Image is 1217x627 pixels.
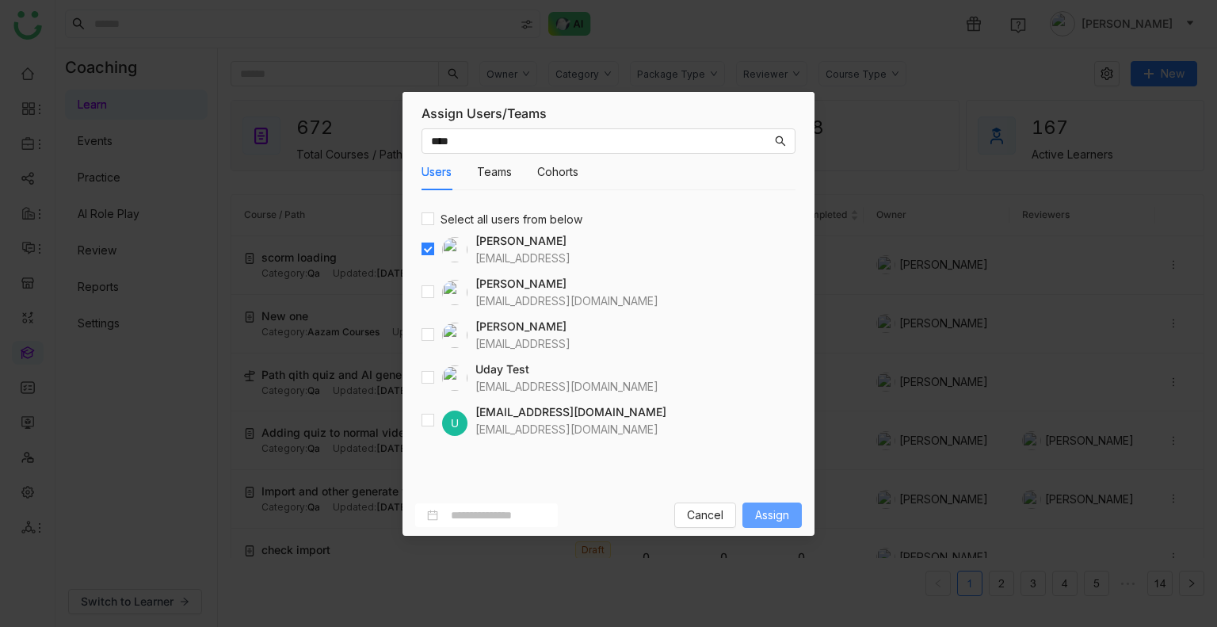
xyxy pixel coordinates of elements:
[475,403,666,421] h4: [EMAIL_ADDRESS][DOMAIN_NAME]
[442,280,467,305] img: 68592c36b71d516f26a2ce6f
[687,507,723,524] span: Cancel
[475,361,658,378] h4: Uday Test
[475,292,658,310] div: [EMAIL_ADDRESS][DOMAIN_NAME]
[442,323,467,348] img: 684a9b6bde261c4b36a3d2e3
[475,378,658,396] div: [EMAIL_ADDRESS][DOMAIN_NAME]
[475,318,570,335] h4: [PERSON_NAME]
[477,163,512,181] button: Teams
[422,163,452,181] button: Users
[422,105,795,122] div: Assign Users/Teams
[434,211,589,228] span: Select all users from below
[475,335,570,353] div: [EMAIL_ADDRESS]
[475,232,570,250] h4: [PERSON_NAME]
[475,275,658,292] h4: [PERSON_NAME]
[442,237,467,262] img: 684a9b22de261c4b36a3d00f
[442,365,467,391] img: 6851153c512bef77ea245893
[537,163,578,181] button: Cohorts
[475,250,570,267] div: [EMAIL_ADDRESS]
[674,503,736,528] button: Cancel
[742,503,802,528] button: Assign
[755,507,789,524] span: Assign
[442,411,467,436] div: U
[475,421,666,438] div: [EMAIL_ADDRESS][DOMAIN_NAME]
